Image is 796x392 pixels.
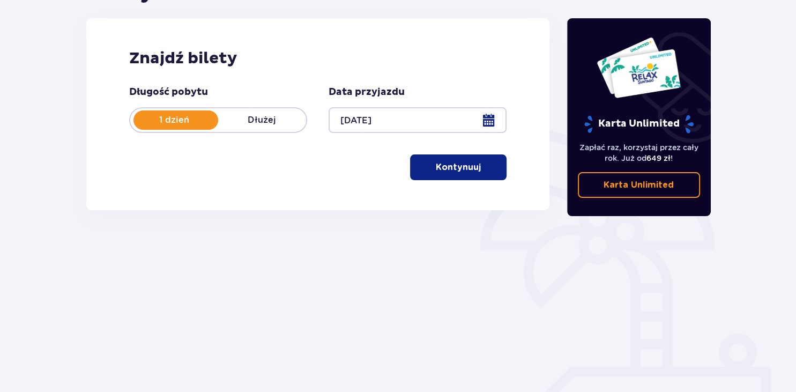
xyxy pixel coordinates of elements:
p: Kontynuuj [436,161,481,173]
p: Karta Unlimited [604,179,674,191]
p: Dłużej [218,114,306,126]
p: 1 dzień [130,114,218,126]
p: Długość pobytu [129,86,208,99]
img: Dwie karty całoroczne do Suntago z napisem 'UNLIMITED RELAX', na białym tle z tropikalnymi liśćmi... [596,36,681,99]
h2: Znajdź bilety [129,48,507,69]
p: Zapłać raz, korzystaj przez cały rok. Już od ! [578,142,700,164]
a: Karta Unlimited [578,172,700,198]
p: Karta Unlimited [583,115,695,134]
button: Kontynuuj [410,154,507,180]
span: 649 zł [646,154,671,162]
p: Data przyjazdu [329,86,405,99]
